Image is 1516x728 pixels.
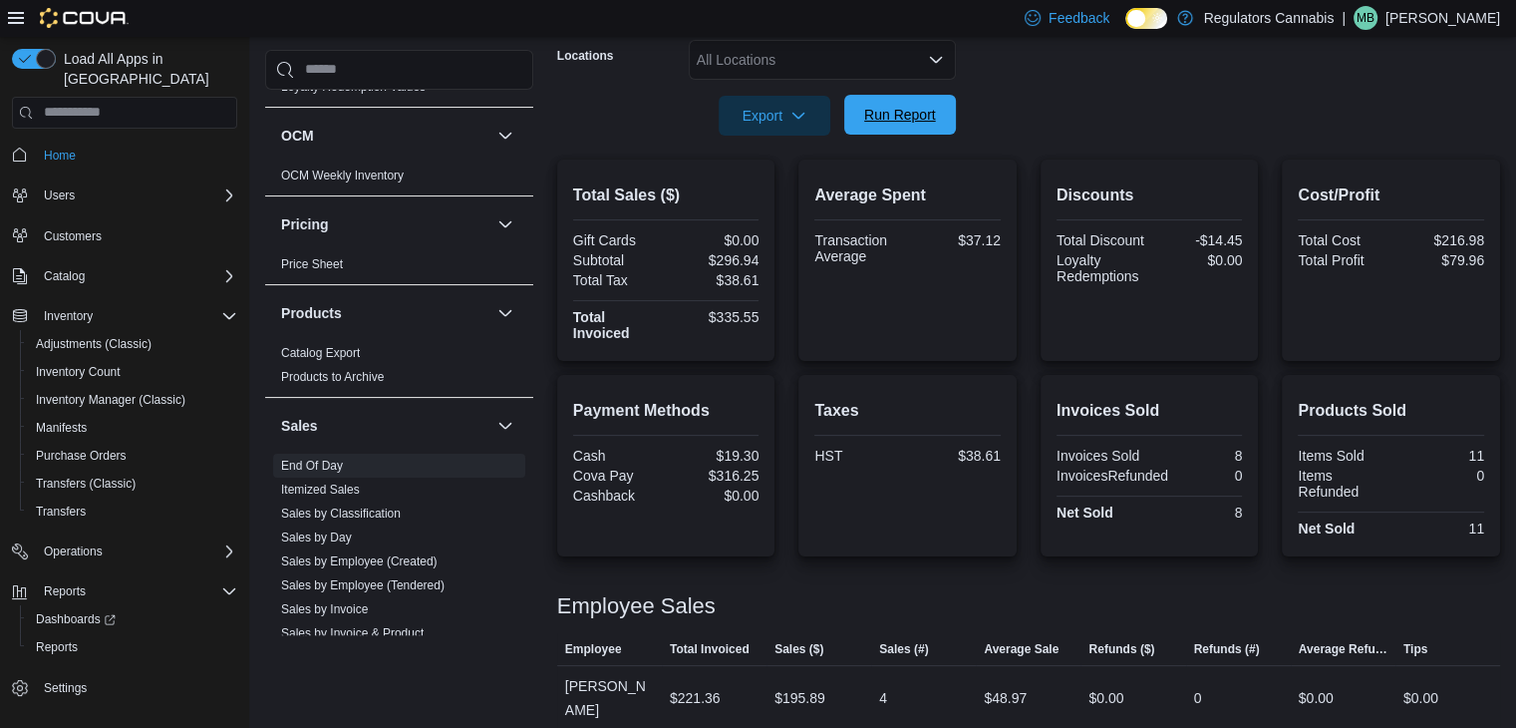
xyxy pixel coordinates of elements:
[36,611,116,627] span: Dashboards
[44,308,93,324] span: Inventory
[1395,252,1484,268] div: $79.96
[1057,399,1243,423] h2: Invoices Sold
[670,488,758,504] div: $0.00
[4,262,245,290] button: Catalog
[281,458,343,474] span: End Of Day
[281,482,360,498] span: Itemized Sales
[1298,252,1386,268] div: Total Profit
[44,268,85,284] span: Catalog
[984,641,1059,657] span: Average Sale
[28,635,237,659] span: Reports
[44,583,86,599] span: Reports
[1194,686,1202,710] div: 0
[1298,448,1386,464] div: Items Sold
[281,126,489,146] button: OCM
[4,673,245,702] button: Settings
[281,303,489,323] button: Products
[1395,448,1484,464] div: 11
[670,686,721,710] div: $221.36
[1298,521,1355,537] strong: Net Sold
[4,577,245,605] button: Reports
[281,602,368,616] a: Sales by Invoice
[1057,468,1168,484] div: InvoicesRefunded
[265,164,533,195] div: OCM
[28,444,237,468] span: Purchase Orders
[44,148,76,164] span: Home
[1299,641,1387,657] span: Average Refund
[36,304,237,328] span: Inventory
[1298,468,1386,500] div: Items Refunded
[281,169,404,182] a: OCM Weekly Inventory
[1298,232,1386,248] div: Total Cost
[36,183,237,207] span: Users
[1049,8,1109,28] span: Feedback
[573,232,662,248] div: Gift Cards
[36,676,95,700] a: Settings
[1194,641,1260,657] span: Refunds (#)
[4,302,245,330] button: Inventory
[56,49,237,89] span: Load All Apps in [GEOGRAPHIC_DATA]
[493,414,517,438] button: Sales
[36,639,78,655] span: Reports
[20,470,245,498] button: Transfers (Classic)
[44,544,103,559] span: Operations
[28,444,135,468] a: Purchase Orders
[984,686,1027,710] div: $48.97
[1395,232,1484,248] div: $216.98
[1403,686,1438,710] div: $0.00
[28,388,193,412] a: Inventory Manager (Classic)
[20,330,245,358] button: Adjustments (Classic)
[28,500,237,524] span: Transfers
[281,554,438,568] a: Sales by Employee (Created)
[814,399,1001,423] h2: Taxes
[281,257,343,271] a: Price Sheet
[281,507,401,521] a: Sales by Classification
[1176,468,1242,484] div: 0
[1357,6,1374,30] span: MB
[912,232,1001,248] div: $37.12
[36,540,237,563] span: Operations
[36,224,110,248] a: Customers
[36,579,237,603] span: Reports
[281,416,318,436] h3: Sales
[28,332,237,356] span: Adjustments (Classic)
[4,141,245,170] button: Home
[36,476,136,492] span: Transfers (Classic)
[44,680,87,696] span: Settings
[573,468,662,484] div: Cova Pay
[281,126,314,146] h3: OCM
[281,214,489,234] button: Pricing
[1153,448,1242,464] div: 8
[28,500,94,524] a: Transfers
[36,264,93,288] button: Catalog
[1057,252,1145,284] div: Loyalty Redemptions
[573,399,759,423] h2: Payment Methods
[281,577,445,593] span: Sales by Employee (Tendered)
[36,264,237,288] span: Catalog
[281,553,438,569] span: Sales by Employee (Created)
[28,607,237,631] span: Dashboards
[573,448,662,464] div: Cash
[265,341,533,397] div: Products
[1057,183,1243,207] h2: Discounts
[281,625,424,641] span: Sales by Invoice & Product
[1153,505,1242,521] div: 8
[1088,686,1123,710] div: $0.00
[20,442,245,470] button: Purchase Orders
[1342,6,1346,30] p: |
[1403,641,1427,657] span: Tips
[1354,6,1377,30] div: Mike Biron
[36,579,94,603] button: Reports
[1298,183,1484,207] h2: Cost/Profit
[36,675,237,700] span: Settings
[814,183,1001,207] h2: Average Spent
[281,483,360,497] a: Itemized Sales
[557,48,614,64] label: Locations
[281,506,401,522] span: Sales by Classification
[28,635,86,659] a: Reports
[670,252,758,268] div: $296.94
[281,531,352,545] a: Sales by Day
[573,309,630,341] strong: Total Invoiced
[28,360,129,384] a: Inventory Count
[557,594,716,618] h3: Employee Sales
